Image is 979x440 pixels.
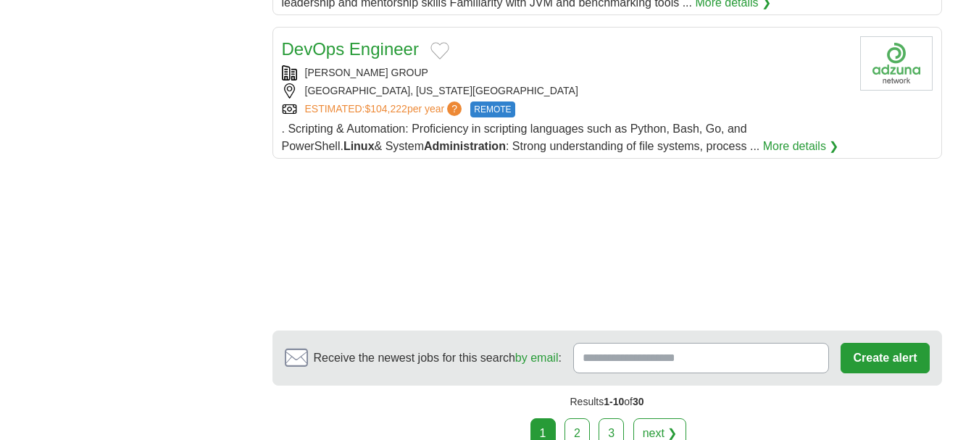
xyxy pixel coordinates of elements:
iframe: Ads by Google [272,170,942,319]
img: Eliassen Group logo [860,36,933,91]
a: [PERSON_NAME] GROUP [305,67,428,78]
a: DevOps Engineer [282,39,419,59]
a: More details ❯ [763,138,839,155]
span: . Scripting & Automation: Proficiency in scripting languages such as Python, Bash, Go, and PowerS... [282,123,760,152]
button: Add to favorite jobs [430,42,449,59]
button: Create alert [841,343,929,373]
span: REMOTE [470,101,515,117]
div: Results of [272,386,942,418]
span: ? [447,101,462,116]
a: ESTIMATED:$104,222per year? [305,101,465,117]
div: [GEOGRAPHIC_DATA], [US_STATE][GEOGRAPHIC_DATA] [282,83,849,99]
strong: Administration [424,140,506,152]
strong: Linux [343,140,375,152]
span: 30 [633,396,644,407]
a: by email [515,352,559,364]
span: Receive the newest jobs for this search : [314,349,562,367]
span: $104,222 [364,103,407,115]
span: 1-10 [604,396,624,407]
